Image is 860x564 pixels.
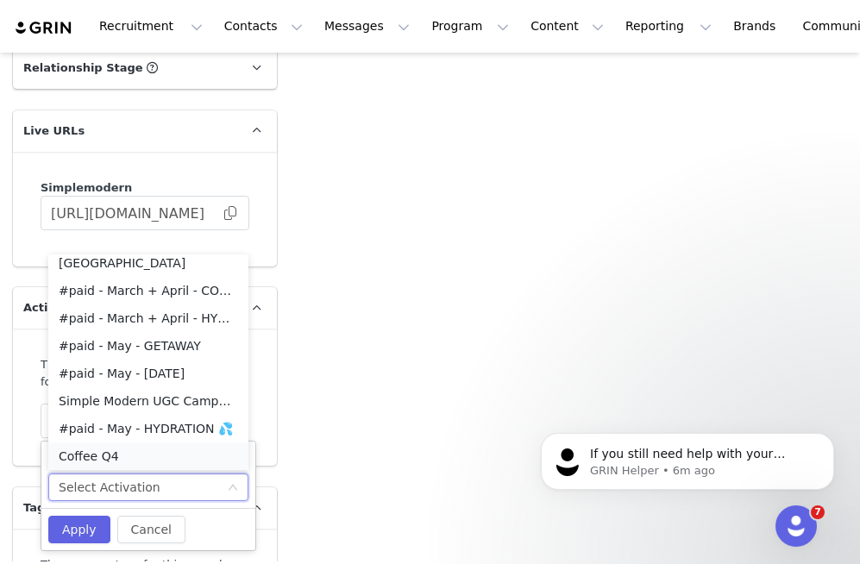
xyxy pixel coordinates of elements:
span: Simplemodern [41,181,132,194]
a: Brands [723,7,791,46]
button: Contacts [214,7,313,46]
li: Simple Modern UGC Campaign [48,387,248,415]
div: Select Activation [59,474,160,500]
span: Live URLs [23,122,85,140]
p: Message from GRIN Helper, sent 6m ago [75,66,298,82]
span: Tags [23,499,52,517]
div: There are no associated Activations for this contact [41,356,249,390]
li: #paid - May - HYDRATION 💦 [48,415,248,442]
span: If you still need help with your question about "gia," I'm here to assist you. Would you like to ... [75,50,296,133]
button: Manage Activations [41,404,204,438]
iframe: Intercom live chat [775,505,817,547]
span: Activations [23,299,94,316]
i: icon: down [228,482,238,494]
button: Program [421,7,519,46]
li: Coffee Q4 [48,442,248,470]
button: Messages [314,7,420,46]
button: Recruitment [89,7,213,46]
button: Content [520,7,614,46]
body: Rich Text Area. Press ALT-0 for help. [14,14,489,33]
button: Cancel [117,516,185,543]
iframe: Intercom notifications message [515,397,860,517]
li: [GEOGRAPHIC_DATA] [48,249,248,277]
span: 7 [811,505,825,519]
button: Apply [48,516,110,543]
li: #paid - March + April - COFFEE ☕️ [48,277,248,304]
li: #paid - May - [DATE] [48,360,248,387]
li: #paid - March + April - HYDRATION 💦 [48,304,248,332]
button: Reporting [615,7,722,46]
img: grin logo [14,20,74,36]
span: Relationship Stage [23,60,143,77]
li: #paid - May - GETAWAY [48,332,248,360]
